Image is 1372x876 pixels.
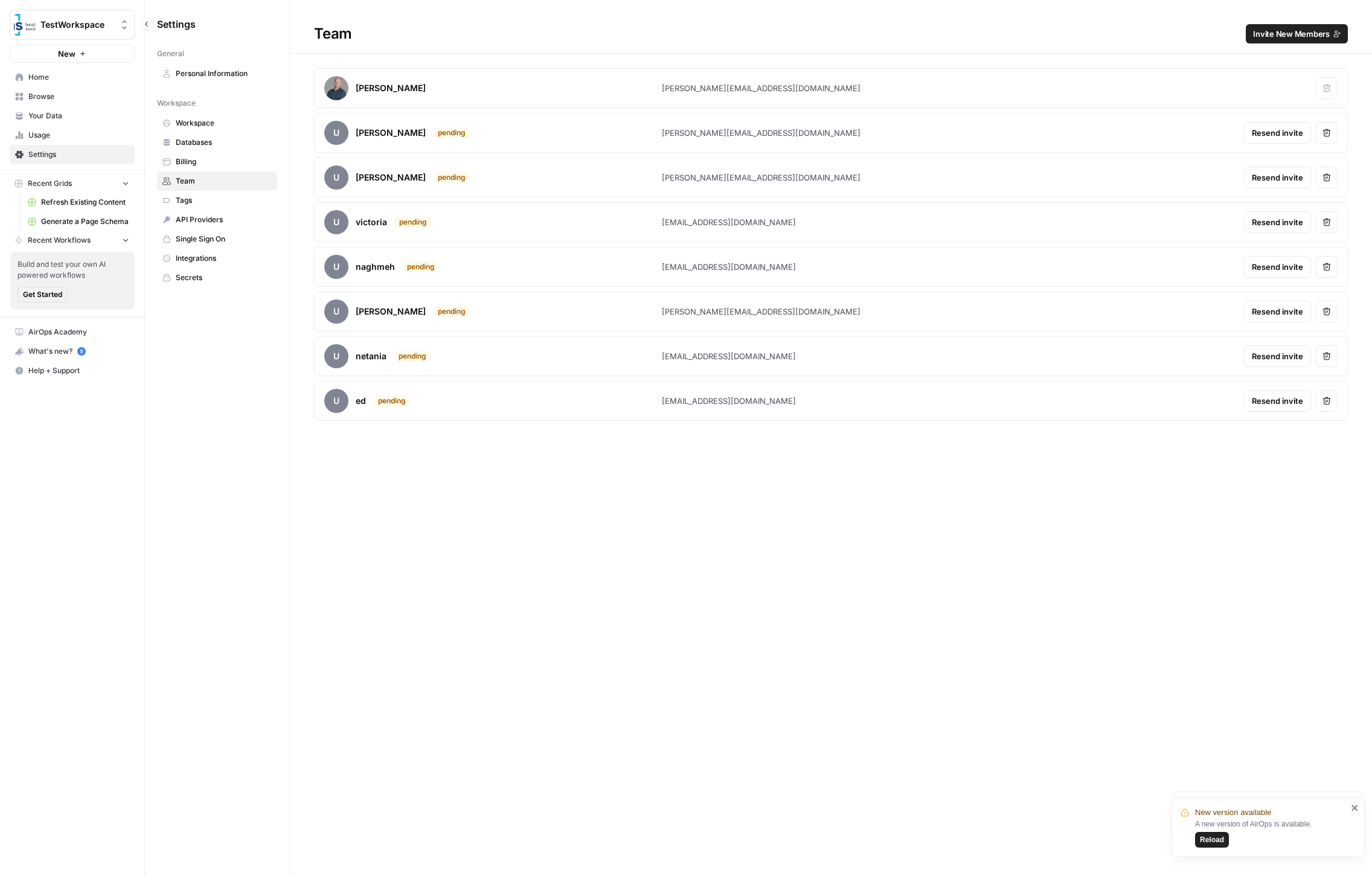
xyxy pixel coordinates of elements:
a: Team [157,171,277,191]
button: Workspace: TestWorkspace [10,10,135,40]
span: Reload [1200,834,1224,845]
div: [PERSON_NAME] [356,171,426,184]
button: Resend invite [1244,390,1311,412]
a: Generate a Page Schema [22,212,135,231]
span: Home [28,72,129,83]
span: Settings [157,17,196,31]
span: Resend invite [1252,350,1303,362]
span: Resend invite [1252,171,1303,184]
button: Resend invite [1244,345,1311,367]
span: New [58,48,75,60]
button: Resend invite [1244,211,1311,233]
button: Resend invite [1244,256,1311,278]
button: Resend invite [1244,301,1311,322]
button: Get Started [18,287,68,302]
div: pending [394,217,432,228]
span: Refresh Existing Content [41,197,129,208]
a: Usage [10,126,135,145]
span: Tags [176,195,272,206]
div: naghmeh [356,261,395,273]
span: Workspace [176,118,272,129]
a: API Providers [157,210,277,229]
span: Build and test your own AI powered workflows [18,259,127,281]
span: Recent Grids [28,178,72,189]
span: Your Data [28,110,129,121]
button: What's new? 5 [10,342,135,361]
a: Tags [157,191,277,210]
span: Secrets [176,272,272,283]
span: Generate a Page Schema [41,216,129,227]
a: Databases [157,133,277,152]
a: Billing [157,152,277,171]
a: Settings [10,145,135,164]
div: pending [433,172,470,183]
div: [EMAIL_ADDRESS][DOMAIN_NAME] [662,261,796,273]
div: [EMAIL_ADDRESS][DOMAIN_NAME] [662,395,796,407]
a: Integrations [157,249,277,268]
span: Resend invite [1252,216,1303,228]
button: Help + Support [10,361,135,380]
span: Resend invite [1252,261,1303,273]
a: Single Sign On [157,229,277,249]
div: pending [433,306,470,317]
span: Help + Support [28,365,129,376]
img: avatar [324,76,348,100]
button: Resend invite [1244,122,1311,144]
button: Resend invite [1244,167,1311,188]
span: Invite New Members [1253,28,1330,40]
span: Personal Information [176,68,272,79]
a: Workspace [157,113,277,133]
div: ed [356,395,366,407]
div: [PERSON_NAME][EMAIL_ADDRESS][DOMAIN_NAME] [662,171,861,184]
span: Recent Workflows [28,235,91,246]
div: [PERSON_NAME] [356,82,426,94]
div: [PERSON_NAME][EMAIL_ADDRESS][DOMAIN_NAME] [662,305,861,318]
span: Resend invite [1252,127,1303,139]
div: [EMAIL_ADDRESS][DOMAIN_NAME] [662,350,796,362]
div: victoria [356,216,387,228]
button: Invite New Members [1246,24,1348,43]
div: [PERSON_NAME][EMAIL_ADDRESS][DOMAIN_NAME] [662,127,861,139]
span: u [324,255,348,279]
a: Personal Information [157,64,277,83]
img: TestWorkspace Logo [14,14,36,36]
div: A new version of AirOps is available. [1195,819,1347,848]
span: u [324,210,348,234]
button: Reload [1195,832,1229,848]
span: AirOps Academy [28,327,129,337]
a: Your Data [10,106,135,126]
button: New [10,45,135,63]
div: Team [290,24,1372,43]
span: Settings [28,149,129,160]
div: pending [373,395,411,406]
button: close [1351,803,1359,813]
span: Resend invite [1252,305,1303,318]
span: Browse [28,91,129,102]
span: u [324,344,348,368]
span: u [324,389,348,413]
a: Secrets [157,268,277,287]
a: Refresh Existing Content [22,193,135,212]
div: [PERSON_NAME] [356,127,426,139]
span: Databases [176,137,272,148]
span: u [324,165,348,190]
div: pending [402,261,440,272]
span: u [324,121,348,145]
a: 5 [77,347,86,356]
span: Get Started [23,289,62,300]
button: Recent Grids [10,174,135,193]
span: Resend invite [1252,395,1303,407]
div: [PERSON_NAME][EMAIL_ADDRESS][DOMAIN_NAME] [662,82,861,94]
a: Browse [10,87,135,106]
div: [EMAIL_ADDRESS][DOMAIN_NAME] [662,216,796,228]
div: pending [433,127,470,138]
text: 5 [80,348,83,354]
span: Single Sign On [176,234,272,245]
span: API Providers [176,214,272,225]
span: u [324,299,348,324]
span: TestWorkspace [40,19,114,31]
span: General [157,48,184,59]
span: Usage [28,130,129,141]
span: Team [176,176,272,187]
span: Billing [176,156,272,167]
